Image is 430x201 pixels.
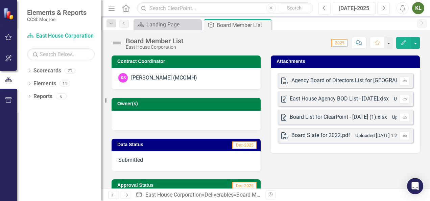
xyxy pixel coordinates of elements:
div: 21 [65,68,75,74]
div: [DATE]-2025 [335,4,373,13]
div: Board Slate for 2022.pdf [291,132,350,139]
span: Search [287,5,302,10]
div: Open Intercom Messenger [407,178,423,194]
button: KL [412,2,424,14]
a: Deliverables [205,192,234,198]
div: 11 [59,81,70,87]
div: East House Agency BOD List - [DATE].xlsx [290,95,389,103]
span: Submitted [118,157,143,163]
span: 2025 [331,39,348,47]
div: 6 [56,93,67,99]
div: Board Member List [236,192,282,198]
a: Scorecards [33,67,61,75]
img: Not Defined [112,38,122,48]
h3: Data Status [117,142,188,147]
div: KS [118,73,128,83]
div: Landing Page [146,20,199,29]
a: East House Corporation [27,32,95,40]
input: Search Below... [27,48,95,60]
button: [DATE]-2025 [333,2,376,14]
div: Board Member List [217,21,270,29]
input: Search ClearPoint... [137,2,313,14]
button: Search [278,3,311,13]
a: Landing Page [135,20,199,29]
div: East House Corporation [126,45,184,50]
span: Dec-2025 [232,141,257,149]
small: Uploaded [DATE] 1:20 PM [355,133,408,138]
a: Elements [33,80,56,88]
h3: Attachments [277,59,416,64]
div: » » [136,191,261,199]
div: Board Member List [126,37,184,45]
img: ClearPoint Strategy [3,8,15,20]
h3: Owner(s) [117,101,257,106]
h3: Contract Coordinator [117,59,257,64]
small: CCSI: Monroe [27,17,87,22]
a: East House Corporation [145,192,202,198]
div: [PERSON_NAME] (MCOMH) [131,74,197,82]
a: Reports [33,93,52,100]
div: Board List for ClearPoint - [DATE] (1).xlsx [290,113,387,121]
h3: Approval Status [117,183,200,188]
span: Elements & Reports [27,8,87,17]
span: Dec-2025 [232,182,257,189]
